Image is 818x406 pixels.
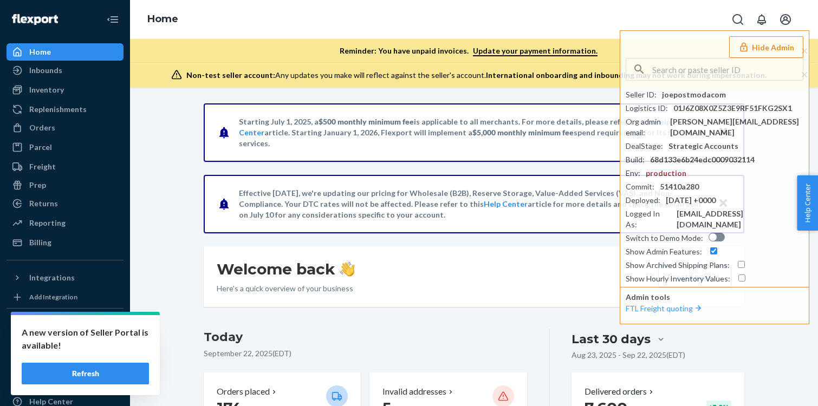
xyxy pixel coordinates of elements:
div: production [646,168,686,179]
button: Open notifications [751,9,772,30]
a: Inventory [7,81,124,99]
a: Home [147,13,178,25]
button: Help Center [797,175,818,231]
button: Close Navigation [102,9,124,30]
a: Billing [7,234,124,251]
div: Seller ID : [626,89,657,100]
a: Replenishments [7,101,124,118]
span: Non-test seller account: [186,70,275,80]
button: Integrations [7,269,124,286]
span: International onboarding and inbounding may not work during impersonation. [486,70,767,80]
p: September 22, 2025 ( EDT ) [204,348,527,359]
div: [EMAIL_ADDRESS][DOMAIN_NAME] [677,208,803,230]
a: Add Fast Tag [7,339,124,352]
p: Reminder: You have unpaid invoices. [340,45,598,56]
div: Reporting [29,218,66,228]
a: Parcel [7,139,124,156]
div: DealStage : [626,141,663,152]
div: [PERSON_NAME][EMAIL_ADDRESS][DOMAIN_NAME] [670,116,803,138]
span: $5,000 monthly minimum fee [472,128,574,137]
div: 68d133e6b24edc0009032114 [650,154,755,165]
button: Fast Tags [7,317,124,335]
a: Inbounds [7,62,124,79]
p: Invalid addresses [382,385,446,398]
div: Strategic Accounts [668,141,738,152]
div: Parcel [29,142,52,153]
p: Orders placed [217,385,270,398]
img: hand-wave emoji [340,261,355,277]
div: 51410a280 [660,181,699,192]
span: $500 monthly minimum fee [319,117,414,126]
a: Freight [7,158,124,175]
div: Any updates you make will reflect against the seller's account. [186,70,767,81]
a: Prep [7,176,124,194]
button: Delivered orders [585,385,655,398]
div: Replenishments [29,104,87,115]
p: Aug 23, 2025 - Sep 22, 2025 ( EDT ) [572,350,685,361]
a: Home [7,43,124,61]
div: Switch to Demo Mode : [626,233,703,244]
div: Logistics ID : [626,103,668,114]
p: Admin tools [626,292,803,303]
h1: Welcome back [217,259,355,279]
button: Hide Admin [729,36,803,58]
img: Flexport logo [12,14,58,25]
input: Search or paste seller ID [652,58,803,80]
div: [DATE] +0000 [666,195,716,206]
button: Open Search Box [727,9,749,30]
p: A new version of Seller Portal is available! [22,326,149,352]
div: Org admin email : [626,116,665,138]
div: Home [29,47,51,57]
div: Orders [29,122,55,133]
a: Help Center [484,199,528,208]
div: Logged In As : [626,208,671,230]
div: Inbounds [29,65,62,76]
div: Show Archived Shipping Plans : [626,260,730,271]
p: Starting July 1, 2025, a is applicable to all merchants. For more details, please refer to this a... [239,116,707,149]
div: Freight [29,161,56,172]
div: Env : [626,168,640,179]
div: Last 30 days [572,331,651,348]
button: Talk to Support [7,375,124,392]
div: joepostmodacom [662,89,726,100]
div: Build : [626,154,645,165]
div: Returns [29,198,58,209]
a: Update your payment information. [473,46,598,56]
div: Show Hourly Inventory Values : [626,273,730,284]
div: Inventory [29,84,64,95]
div: Show Admin Features : [626,246,702,257]
div: 01J6Z08X0Z5Z3E9RF51FKG2SX1 [673,103,792,114]
div: Add Integration [29,292,77,302]
p: Effective [DATE], we're updating our pricing for Wholesale (B2B), Reserve Storage, Value-Added Se... [239,188,707,220]
div: Integrations [29,272,75,283]
a: FTL Freight quoting [626,304,704,313]
a: Add Integration [7,291,124,304]
div: Commit : [626,181,654,192]
p: Here’s a quick overview of your business [217,283,355,294]
a: Returns [7,195,124,212]
ol: breadcrumbs [139,4,187,35]
a: Reporting [7,214,124,232]
h3: Today [204,329,527,346]
div: Deployed : [626,195,660,206]
div: Billing [29,237,51,248]
a: Settings [7,356,124,374]
div: Prep [29,180,46,191]
a: Orders [7,119,124,136]
button: Refresh [22,363,149,384]
button: Open account menu [775,9,796,30]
